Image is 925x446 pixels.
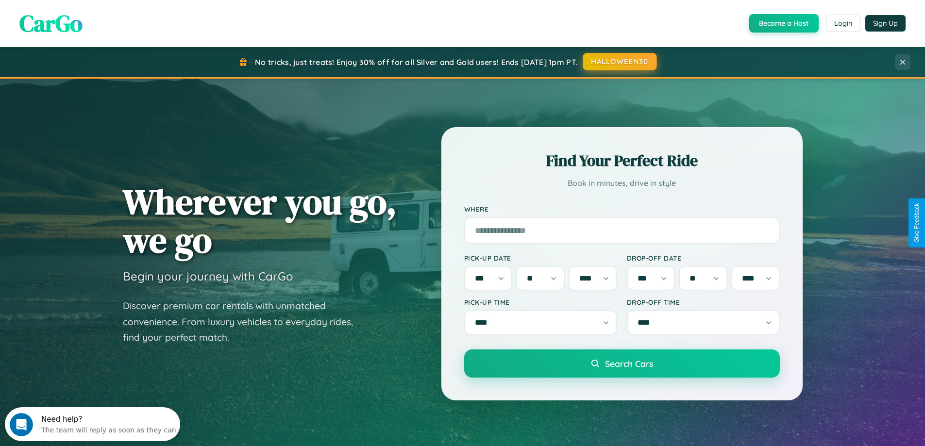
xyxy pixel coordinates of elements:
[123,182,397,259] h1: Wherever you go, we go
[255,57,577,67] span: No tricks, just treats! Enjoy 30% off for all Silver and Gold users! Ends [DATE] 1pm PT.
[913,203,920,243] div: Give Feedback
[464,150,780,171] h2: Find Your Perfect Ride
[627,254,780,262] label: Drop-off Date
[605,358,653,369] span: Search Cars
[36,8,171,16] div: Need help?
[464,298,617,306] label: Pick-up Time
[123,298,366,346] p: Discover premium car rentals with unmatched convenience. From luxury vehicles to everyday rides, ...
[464,349,780,378] button: Search Cars
[749,14,819,33] button: Become a Host
[19,7,83,39] span: CarGo
[123,269,293,283] h3: Begin your journey with CarGo
[627,298,780,306] label: Drop-off Time
[5,407,180,441] iframe: Intercom live chat discovery launcher
[36,16,171,26] div: The team will reply as soon as they can
[826,15,860,32] button: Login
[464,254,617,262] label: Pick-up Date
[865,15,906,32] button: Sign Up
[4,4,181,31] div: Open Intercom Messenger
[464,205,780,213] label: Where
[464,176,780,190] p: Book in minutes, drive in style
[10,413,33,436] iframe: Intercom live chat
[583,53,657,70] button: HALLOWEEN30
